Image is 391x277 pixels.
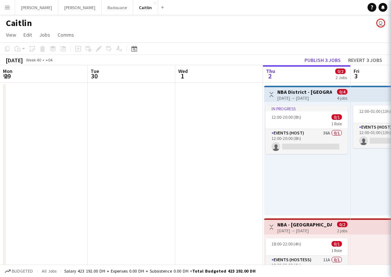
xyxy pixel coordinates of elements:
[271,114,301,120] span: 12:00-20:00 (8h)
[12,269,33,274] span: Budgeted
[302,55,344,65] button: Publish 3 jobs
[271,241,301,247] span: 18:00-22:00 (4h)
[23,32,32,38] span: Edit
[352,72,359,80] span: 3
[58,32,74,38] span: Comms
[40,268,58,274] span: All jobs
[3,68,12,74] span: Mon
[89,72,99,80] span: 30
[64,268,256,274] div: Salary 423 192.00 DH + Expenses 0.00 DH + Subsistence 0.00 DH =
[6,32,16,38] span: View
[277,228,332,233] div: [DATE] → [DATE]
[265,72,275,80] span: 2
[177,72,188,80] span: 1
[335,69,346,74] span: 0/2
[91,68,99,74] span: Tue
[277,95,332,101] div: [DATE] → [DATE]
[192,268,256,274] span: Total Budgeted 423 192.00 DH
[133,0,158,15] button: Caitlin
[345,55,385,65] button: Revert 3 jobs
[102,0,133,15] button: Radouane
[36,30,53,40] a: Jobs
[55,30,77,40] a: Comms
[178,68,188,74] span: Wed
[337,89,347,95] span: 0/4
[336,75,347,80] div: 2 Jobs
[6,18,32,29] h1: Caitlin
[24,57,43,63] span: Week 40
[331,121,342,126] span: 1 Role
[45,57,52,63] div: +04
[337,95,347,101] div: 4 jobs
[354,68,359,74] span: Fri
[266,68,275,74] span: Thu
[277,89,332,95] h3: NBA District - [GEOGRAPHIC_DATA]
[332,241,342,247] span: 0/1
[3,30,19,40] a: View
[337,227,347,233] div: 2 jobs
[58,0,102,15] button: [PERSON_NAME]
[332,114,342,120] span: 0/1
[266,106,348,154] app-job-card: In progress12:00-20:00 (8h)0/11 RoleEvents (Host)36A0/112:00-20:00 (8h)
[6,56,23,64] div: [DATE]
[2,72,12,80] span: 29
[39,32,50,38] span: Jobs
[331,248,342,253] span: 1 Role
[376,19,385,27] app-user-avatar: Caitlin Aldendorff
[277,221,332,228] h3: NBA - [GEOGRAPHIC_DATA]
[4,267,34,275] button: Budgeted
[15,0,58,15] button: [PERSON_NAME]
[266,129,348,154] app-card-role: Events (Host)36A0/112:00-20:00 (8h)
[266,106,348,111] div: In progress
[337,222,347,227] span: 0/2
[21,30,35,40] a: Edit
